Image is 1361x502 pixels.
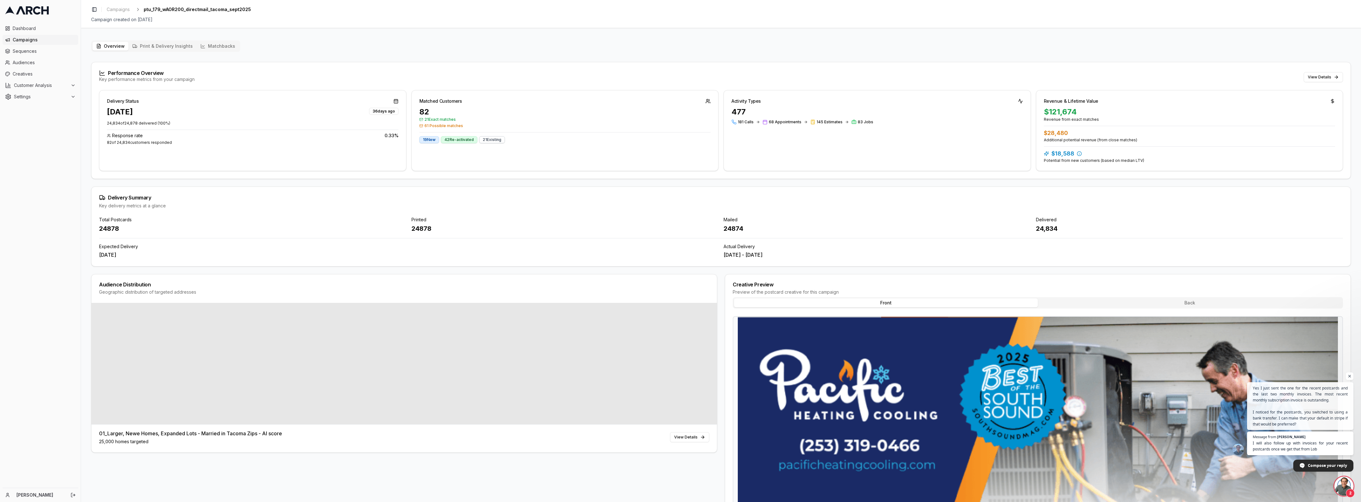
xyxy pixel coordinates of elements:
span: 83 Jobs [858,119,873,125]
a: View Details [670,432,709,442]
span: Creatives [13,71,76,77]
div: Preview of the postcard creative for this campaign [733,289,1343,295]
div: Delivered [1036,217,1343,223]
button: Print & Delivery Insights [129,42,197,51]
div: Potential from new customers (based on median LTV) [1044,158,1335,163]
span: Yes I just sent the one for the recent postcards and the last two monthly invoices. The most rece... [1253,385,1348,427]
button: Settings [3,92,78,102]
div: 19 New [419,136,439,143]
a: Campaigns [104,5,132,14]
a: [PERSON_NAME] [16,492,64,498]
div: 82 of 24,834 customers responded [107,140,398,145]
span: Message from [1253,435,1276,438]
span: 21 Exact matches [419,117,711,122]
span: Dashboard [13,25,76,32]
button: Back [1038,298,1342,307]
button: Customer Analysis [3,80,78,90]
a: Creatives [3,69,78,79]
a: Dashboard [3,23,78,34]
span: Sequences [13,48,76,54]
span: Response rate [112,132,143,139]
div: Performance Overview [99,70,195,76]
div: [DATE] - [DATE] [724,251,1343,259]
div: 24874 [724,224,1031,233]
div: 477 [731,107,1023,117]
div: Revenue & Lifetime Value [1044,98,1099,104]
div: Total Postcards [99,217,406,223]
span: Settings [14,94,68,100]
a: Campaigns [3,35,78,45]
button: Front [734,298,1038,307]
div: Key delivery metrics at a glance [99,203,1343,209]
div: Additional potential revenue (from close matches) [1044,138,1335,143]
div: Audience Distribution [99,282,709,287]
span: Audiences [13,59,76,66]
button: View Details [1304,72,1343,82]
span: 68 Appointments [769,119,801,125]
span: Compose your reply [1308,460,1347,471]
a: Audiences [3,58,78,68]
span: 61 Possible matches [419,123,711,128]
div: Geographic distribution of targeted addresses [99,289,709,295]
div: 24,834 [1036,224,1343,233]
div: Mailed [724,217,1031,223]
div: Expected Delivery [99,243,718,250]
div: 24878 [411,224,719,233]
button: 36days ago [369,107,398,115]
button: Log out [69,491,78,499]
div: Activity Types [731,98,761,104]
div: Printed [411,217,719,223]
div: Campaign created on [DATE] [91,16,1351,23]
nav: breadcrumb [104,5,251,14]
div: 24878 [99,224,406,233]
div: Delivery Summary [99,194,1343,201]
span: 2 [1346,489,1355,498]
span: Campaigns [107,6,130,13]
span: I will also follow up with invoices for your recent postcards once we get that from Lob [1253,440,1348,452]
a: Sequences [3,46,78,56]
div: 42 Re-activated [441,136,477,143]
button: Matchbacks [197,42,239,51]
span: 181 Calls [738,119,754,125]
span: [PERSON_NAME] [1277,435,1306,438]
p: 24,834 of 24,878 delivered ( 100 %) [107,121,398,126]
div: $18,588 [1044,149,1335,158]
span: ptu_179_wAOR200_directmail_tacoma_sept2025 [144,6,251,13]
span: Customer Analysis [14,82,68,89]
div: 21 Existing [479,136,505,143]
div: [DATE] [99,251,718,259]
div: Key performance metrics from your campaign [99,76,195,83]
div: $121,674 [1044,107,1335,117]
span: 145 Estimates [817,119,843,125]
div: 01_Larger, Newe Homes, Expanded Lots - Married in Tacoma Zips - AI score [99,430,282,437]
div: Matched Customers [419,98,462,104]
div: [DATE] [107,107,133,117]
div: Creative Preview [733,282,1343,287]
div: 36 days ago [369,108,398,115]
div: Open chat [1334,477,1353,496]
span: Campaigns [13,37,76,43]
div: 25,000 homes targeted [99,438,282,445]
div: $28,480 [1044,129,1335,138]
div: Revenue from exact matches [1044,117,1335,122]
span: 0.33 % [385,132,398,139]
button: Overview [92,42,129,51]
div: Actual Delivery [724,243,1343,250]
div: Delivery Status [107,98,139,104]
div: 82 [419,107,711,117]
